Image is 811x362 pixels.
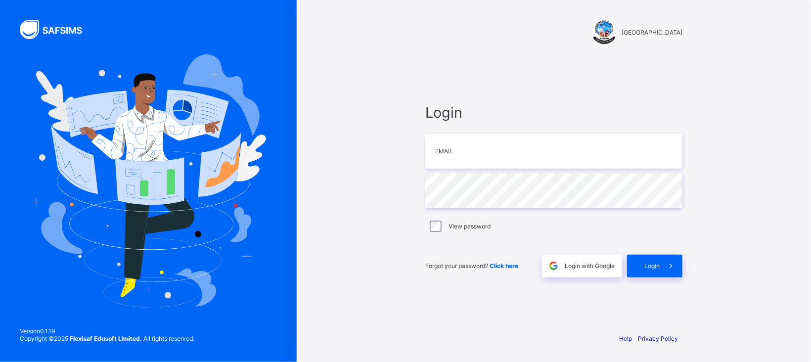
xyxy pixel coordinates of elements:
a: Privacy Policy [638,335,678,342]
span: Login [644,262,660,270]
strong: Flexisaf Edusoft Limited. [70,335,142,342]
img: Hero Image [31,54,266,308]
span: [GEOGRAPHIC_DATA] [622,29,682,36]
img: google.396cfc9801f0270233282035f929180a.svg [548,260,559,271]
span: Forgot your password? [425,262,518,270]
span: Login [425,104,682,121]
img: SAFSIMS Logo [20,20,94,39]
a: Click here [490,262,518,270]
label: View password [449,223,491,230]
a: Help [619,335,632,342]
span: Copyright © 2025 All rights reserved. [20,335,194,342]
span: Version 0.1.19 [20,327,194,335]
span: Login with Google [565,262,615,270]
